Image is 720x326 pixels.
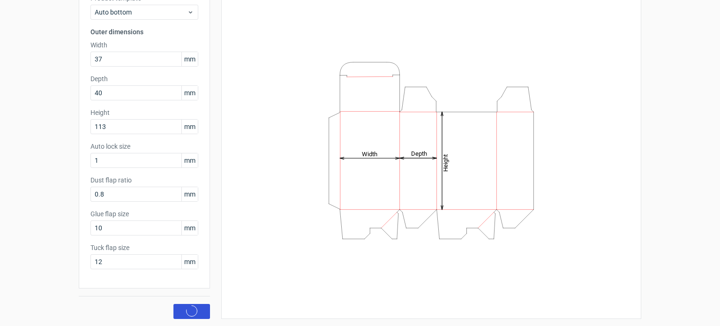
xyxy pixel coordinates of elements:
[90,175,198,185] label: Dust flap ratio
[90,209,198,219] label: Glue flap size
[90,142,198,151] label: Auto lock size
[90,243,198,252] label: Tuck flap size
[90,74,198,83] label: Depth
[181,120,198,134] span: mm
[181,86,198,100] span: mm
[90,40,198,50] label: Width
[90,27,198,37] h3: Outer dimensions
[181,221,198,235] span: mm
[90,108,198,117] label: Height
[181,153,198,167] span: mm
[181,52,198,66] span: mm
[181,187,198,201] span: mm
[362,150,377,157] tspan: Width
[411,150,427,157] tspan: Depth
[442,154,449,171] tspan: Height
[181,255,198,269] span: mm
[95,8,187,17] span: Auto bottom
